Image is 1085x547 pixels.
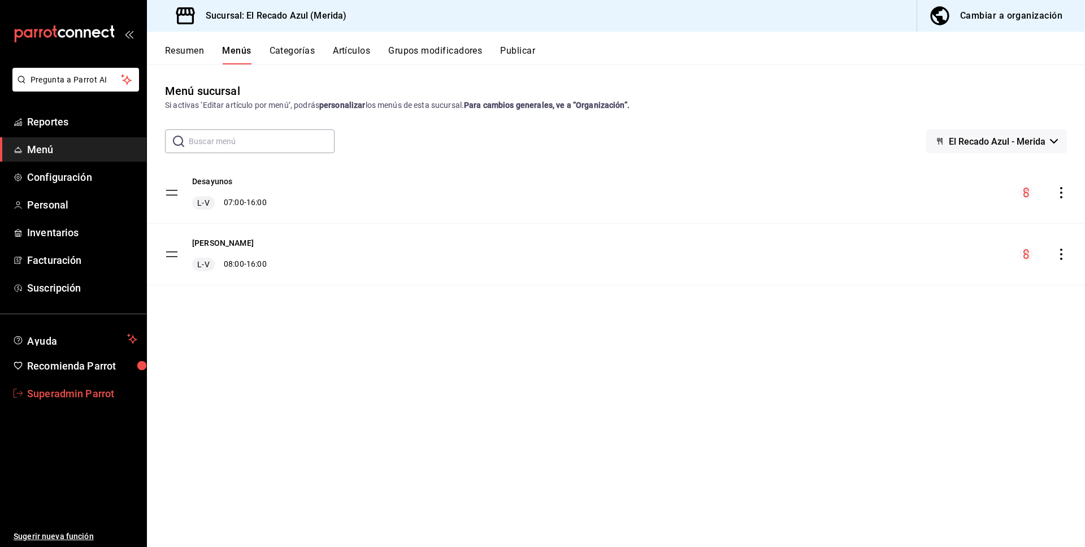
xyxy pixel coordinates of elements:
span: Recomienda Parrot [27,358,137,374]
div: navigation tabs [165,45,1085,64]
span: Menú [27,142,137,157]
span: Ayuda [27,332,123,346]
h3: Sucursal: El Recado Azul (Merida) [197,9,346,23]
button: [PERSON_NAME] [192,237,254,249]
span: Suscripción [27,280,137,296]
a: Pregunta a Parrot AI [8,82,139,94]
button: Pregunta a Parrot AI [12,68,139,92]
span: Facturación [27,253,137,268]
button: open_drawer_menu [124,29,133,38]
span: L-V [195,197,211,209]
span: Configuración [27,170,137,185]
button: Menús [222,45,251,64]
table: menu-maker-table [147,162,1085,285]
button: actions [1056,187,1067,198]
div: Si activas ‘Editar artículo por menú’, podrás los menús de esta sucursal. [165,99,1067,111]
div: Cambiar a organización [960,8,1062,24]
button: Categorías [270,45,315,64]
button: actions [1056,249,1067,260]
span: Pregunta a Parrot AI [31,74,121,86]
div: Menú sucursal [165,83,240,99]
button: drag [165,248,179,261]
div: 08:00 - 16:00 [192,258,267,271]
span: Inventarios [27,225,137,240]
span: Sugerir nueva función [14,531,137,542]
span: El Recado Azul - Merida [949,136,1045,147]
button: El Recado Azul - Merida [926,129,1067,153]
input: Buscar menú [189,130,335,153]
strong: Para cambios generales, ve a “Organización”. [464,101,630,110]
button: Publicar [500,45,535,64]
button: Grupos modificadores [388,45,482,64]
button: drag [165,186,179,199]
button: Artículos [333,45,370,64]
span: Reportes [27,114,137,129]
button: Resumen [165,45,204,64]
strong: personalizar [319,101,366,110]
button: Desayunos [192,176,232,187]
div: 07:00 - 16:00 [192,196,267,210]
span: Superadmin Parrot [27,386,137,401]
span: L-V [195,259,211,270]
span: Personal [27,197,137,212]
